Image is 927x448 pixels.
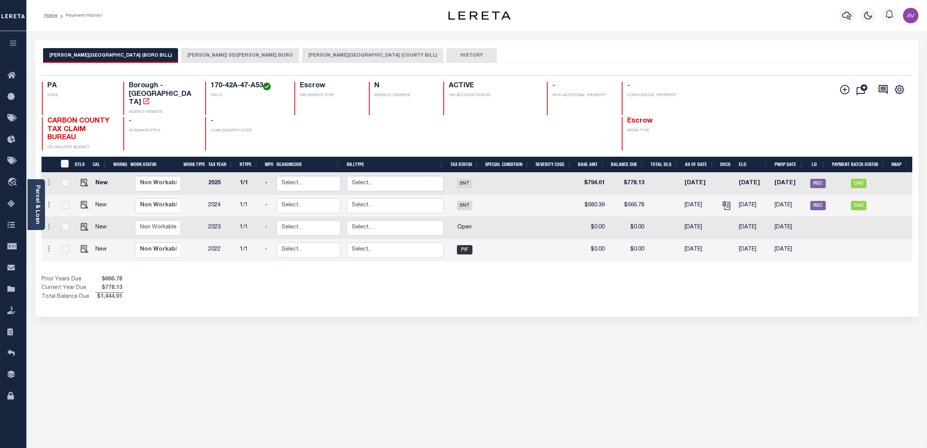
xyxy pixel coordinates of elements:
[810,201,826,210] span: REC
[95,293,124,301] span: $1,444.91
[447,157,482,173] th: Tax Status: activate to sort column ascending
[237,239,262,261] td: 1/1
[810,181,826,186] a: REC
[627,128,694,134] p: WORK TYPE
[300,93,360,99] p: TAX SERVICE TYPE
[90,157,110,173] th: CAL: activate to sort column ascending
[127,157,180,173] th: Work Status
[627,93,694,99] p: CONFIDENTIAL PROPERTY
[447,217,482,239] td: Open
[575,239,608,261] td: $0.00
[205,239,237,261] td: 2022
[627,118,653,125] span: Escrow
[771,239,807,261] td: [DATE]
[273,157,344,173] th: ReasonCode: activate to sort column ascending
[627,82,630,89] span: -
[211,128,285,134] p: LOAN SEVERITY CODE
[810,179,826,188] span: REC
[575,173,608,195] td: $794.01
[7,178,20,188] i: travel_explore
[211,93,285,99] p: TAX ID
[47,93,114,99] p: STATE
[682,157,718,173] th: As of Date: activate to sort column ascending
[47,82,114,90] h4: PA
[903,8,918,23] img: svg+xml;base64,PHN2ZyB4bWxucz0iaHR0cDovL3d3dy53My5vcmcvMjAwMC9zdmciIHBvaW50ZXItZXZlbnRzPSJub25lIi...
[449,82,538,90] h4: ACTIVE
[575,195,608,217] td: $680.39
[851,203,866,208] a: CAC
[47,118,109,141] span: CARBON COUNTY TAX CLAIM BUREAU
[35,185,40,224] a: Parcel & Loan
[57,12,102,19] li: Payment History
[211,82,285,90] h4: 170-42A-47-A53
[205,157,237,173] th: Tax Year: activate to sort column ascending
[205,195,237,217] td: 2024
[552,93,612,99] p: WITH ADDITIONAL PROPERTY
[262,195,273,217] td: -
[92,195,114,217] td: New
[533,157,575,173] th: Severity Code: activate to sort column ascending
[457,245,472,254] span: PIF
[110,157,127,173] th: WorkQ
[681,239,717,261] td: [DATE]
[449,93,538,99] p: TAX ACCOUNT STATUS
[180,157,205,173] th: Work Type
[608,173,647,195] td: $778.13
[736,157,771,173] th: ELD: activate to sort column ascending
[681,195,717,217] td: [DATE]
[92,217,114,239] td: New
[736,173,771,195] td: [DATE]
[575,157,608,173] th: Base Amt: activate to sort column ascending
[237,195,262,217] td: 1/1
[95,284,124,292] span: $778.13
[43,48,178,63] button: [PERSON_NAME][GEOGRAPHIC_DATA] (BORO BILL)
[344,157,447,173] th: BillType: activate to sort column ascending
[647,157,681,173] th: Total DLQ: activate to sort column ascending
[262,217,273,239] td: -
[575,217,608,239] td: $0.00
[446,48,497,63] button: HISTORY
[92,173,114,195] td: New
[771,195,807,217] td: [DATE]
[72,157,90,173] th: DTLS
[205,173,237,195] td: 2025
[44,13,57,18] a: Home
[47,145,114,150] p: DELINQUENT AGENCY
[771,157,807,173] th: PWOP Date: activate to sort column ascending
[717,157,736,173] th: Docs
[42,157,56,173] th: &nbsp;&nbsp;&nbsp;&nbsp;&nbsp;&nbsp;&nbsp;&nbsp;&nbsp;&nbsp;
[807,157,829,173] th: LD: activate to sort column ascending
[42,293,95,301] td: Total Balance Due
[771,217,807,239] td: [DATE]
[92,239,114,261] td: New
[681,173,717,195] td: [DATE]
[42,284,95,292] td: Current Year Due
[237,173,262,195] td: 1/1
[457,179,472,188] span: SNT
[681,217,717,239] td: [DATE]
[262,173,273,195] td: -
[736,217,771,239] td: [DATE]
[482,157,533,173] th: Special Condition: activate to sort column ascending
[736,195,771,217] td: [DATE]
[736,239,771,261] td: [DATE]
[237,217,262,239] td: 1/1
[302,48,443,63] button: [PERSON_NAME][GEOGRAPHIC_DATA] (COUNTY BILL)
[851,201,866,210] span: CAC
[211,118,213,125] span: -
[129,109,196,115] p: AGENCY WEBSITE
[181,48,299,63] button: [PERSON_NAME] SD/[PERSON_NAME] BORO
[608,195,647,217] td: $666.78
[374,93,434,99] p: SERVICE OVERRIDE
[237,157,262,173] th: RType: activate to sort column ascending
[810,203,826,208] a: REC
[457,201,472,210] span: SNT
[851,181,866,186] a: CAC
[56,157,72,173] th: &nbsp;
[552,82,555,89] span: -
[300,82,360,90] h4: Escrow
[95,275,124,284] span: $666.78
[129,82,196,107] h4: Borough - [GEOGRAPHIC_DATA]
[608,217,647,239] td: $0.00
[262,239,273,261] td: -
